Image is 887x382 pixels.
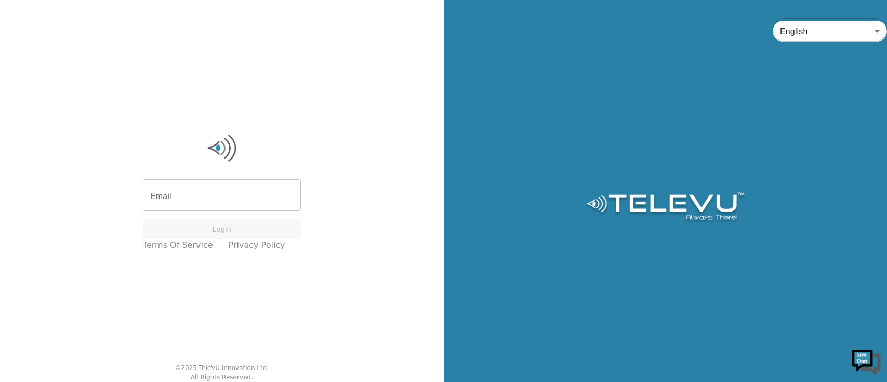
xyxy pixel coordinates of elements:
[229,239,285,252] a: Privacy Policy
[585,192,746,223] img: Logo
[191,373,253,382] div: All Rights Reserved.
[851,346,882,377] img: Chat Widget
[143,239,213,252] a: Terms of Service
[773,17,887,46] div: English
[143,133,301,164] img: Logo
[175,363,269,373] div: © 2025 TeleVU Innovation Ltd.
